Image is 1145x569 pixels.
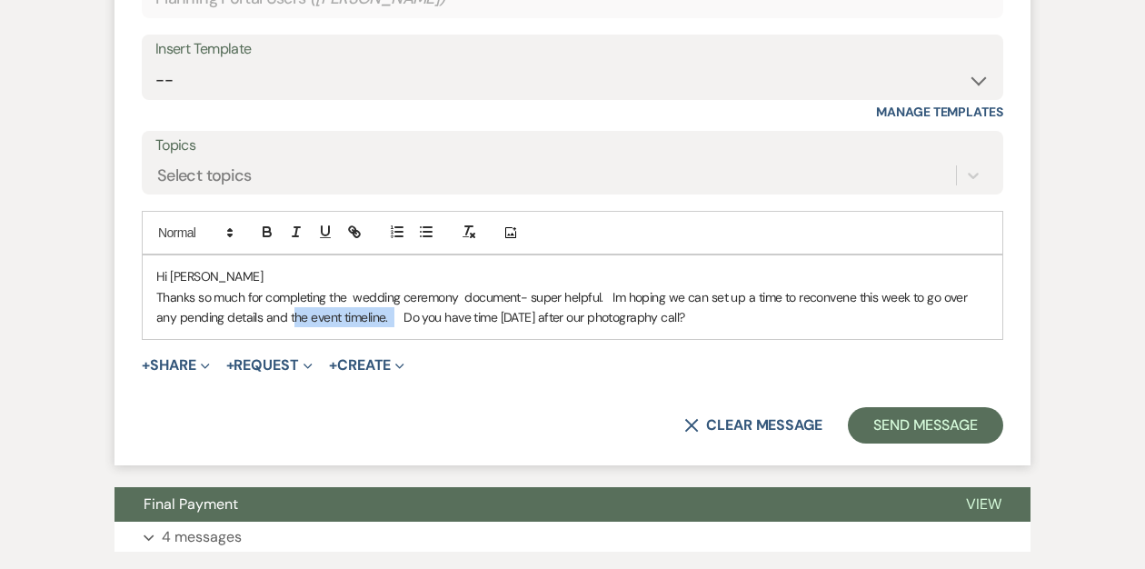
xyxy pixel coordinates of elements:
p: Hi [PERSON_NAME] [156,266,989,286]
p: 4 messages [162,525,242,549]
label: Topics [155,133,990,159]
span: + [226,358,234,373]
button: 4 messages [114,522,1030,553]
span: Final Payment [144,494,238,514]
span: View [966,494,1001,514]
button: View [937,487,1030,522]
span: + [142,358,150,373]
button: Send Message [848,407,1003,444]
button: Request [226,358,313,373]
button: Share [142,358,210,373]
button: Final Payment [114,487,937,522]
button: Clear message [684,418,822,433]
a: Manage Templates [876,104,1003,120]
p: Thanks so much for completing the wedding ceremony document- super helpful. Im hoping we can set ... [156,287,989,328]
button: Create [329,358,404,373]
span: + [329,358,337,373]
div: Select topics [157,164,252,188]
div: Insert Template [155,36,990,63]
